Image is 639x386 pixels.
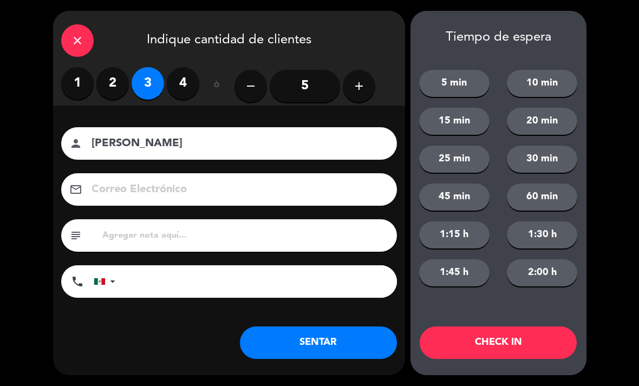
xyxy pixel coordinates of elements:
[420,326,577,359] button: CHECK IN
[353,80,366,93] i: add
[96,67,129,100] label: 2
[419,221,490,248] button: 1:15 h
[90,134,383,153] input: Nombre del cliente
[507,70,577,97] button: 10 min
[234,70,267,102] button: remove
[53,11,405,67] div: Indique cantidad de clientes
[94,266,119,297] div: Mexico (México): +52
[419,108,490,135] button: 15 min
[90,180,383,199] input: Correo Electrónico
[69,229,82,242] i: subject
[101,228,389,243] input: Agregar nota aquí...
[410,30,586,45] div: Tiempo de espera
[69,137,82,150] i: person
[69,183,82,196] i: email
[343,70,375,102] button: add
[507,146,577,173] button: 30 min
[240,326,397,359] button: SENTAR
[419,184,490,211] button: 45 min
[199,67,234,105] div: ó
[167,67,199,100] label: 4
[507,221,577,248] button: 1:30 h
[419,259,490,286] button: 1:45 h
[507,259,577,286] button: 2:00 h
[419,146,490,173] button: 25 min
[507,108,577,135] button: 20 min
[71,34,84,47] i: close
[61,67,94,100] label: 1
[507,184,577,211] button: 60 min
[71,275,84,288] i: phone
[419,70,490,97] button: 5 min
[244,80,257,93] i: remove
[132,67,164,100] label: 3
